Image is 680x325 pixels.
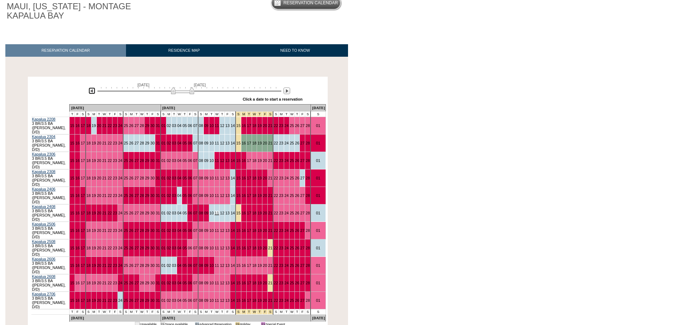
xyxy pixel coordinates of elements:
a: 15 [70,158,74,163]
a: 27 [135,211,139,215]
a: 18 [86,141,91,145]
a: 23 [279,211,283,215]
h5: Reservation Calendar [283,1,338,5]
a: 03 [172,211,176,215]
a: 18 [252,141,257,145]
a: 04 [177,141,182,145]
a: 24 [118,141,122,145]
a: 18 [252,123,257,128]
a: 16 [242,141,246,145]
a: 21 [268,193,272,198]
a: 25 [290,193,294,198]
a: 01 [316,141,320,145]
a: 21 [268,141,272,145]
a: 03 [172,123,176,128]
a: 23 [113,193,117,198]
a: 01 [161,158,166,163]
a: 16 [75,123,80,128]
a: 01 [161,176,166,180]
a: 24 [118,193,122,198]
a: 17 [81,123,85,128]
a: 28 [140,176,144,180]
a: 08 [199,123,203,128]
a: 10 [210,158,214,163]
a: 15 [70,193,74,198]
a: 27 [300,158,304,163]
a: 18 [86,176,91,180]
a: 26 [129,123,134,128]
a: 29 [145,123,149,128]
a: 13 [225,193,230,198]
a: 04 [177,158,182,163]
a: 26 [129,193,134,198]
a: 11 [215,158,219,163]
a: 07 [193,141,197,145]
a: 11 [215,141,219,145]
a: 28 [306,211,310,215]
a: 22 [107,193,112,198]
a: 07 [193,158,197,163]
a: 27 [300,141,304,145]
a: 17 [81,193,85,198]
a: 18 [86,123,91,128]
a: 23 [279,123,283,128]
a: 16 [242,193,246,198]
a: 10 [210,211,214,215]
a: 30 [150,141,155,145]
a: 19 [257,211,262,215]
a: 30 [150,123,155,128]
a: 19 [257,193,262,198]
a: 26 [295,176,299,180]
a: 02 [167,158,171,163]
a: 08 [199,141,203,145]
a: 07 [193,123,197,128]
a: 28 [306,176,310,180]
a: 12 [220,176,224,180]
a: 23 [113,141,117,145]
a: 19 [257,158,262,163]
a: 26 [129,176,134,180]
a: 25 [290,141,294,145]
a: 17 [81,211,85,215]
a: Kapalua 2506 [32,222,56,226]
a: 13 [225,123,230,128]
a: 27 [135,158,139,163]
a: 21 [102,158,107,163]
a: 23 [113,228,117,233]
a: 24 [284,123,289,128]
a: 16 [75,228,80,233]
a: 16 [242,176,246,180]
a: 07 [193,176,197,180]
a: 28 [140,158,144,163]
a: Kapalua 2304 [32,134,56,139]
a: RESIDENCE MAP [126,44,242,57]
a: 06 [188,158,192,163]
a: 23 [113,123,117,128]
a: 18 [86,228,91,233]
a: 17 [81,158,85,163]
a: 15 [70,211,74,215]
a: 14 [231,211,235,215]
a: 30 [150,193,155,198]
a: 21 [102,141,107,145]
a: 20 [263,123,267,128]
a: 27 [300,123,304,128]
a: Kapalua 2408 [32,204,56,209]
a: 25 [290,176,294,180]
a: 22 [274,158,278,163]
a: 27 [135,176,139,180]
a: 11 [215,211,219,215]
a: 27 [135,141,139,145]
a: 04 [177,211,182,215]
a: 16 [75,176,80,180]
a: 10 [210,176,214,180]
a: 03 [172,141,176,145]
a: 17 [81,228,85,233]
a: 31 [156,211,160,215]
a: 19 [92,141,96,145]
a: 19 [92,193,96,198]
a: 15 [70,176,74,180]
a: 18 [252,193,257,198]
a: 28 [306,193,310,198]
a: 21 [268,211,272,215]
